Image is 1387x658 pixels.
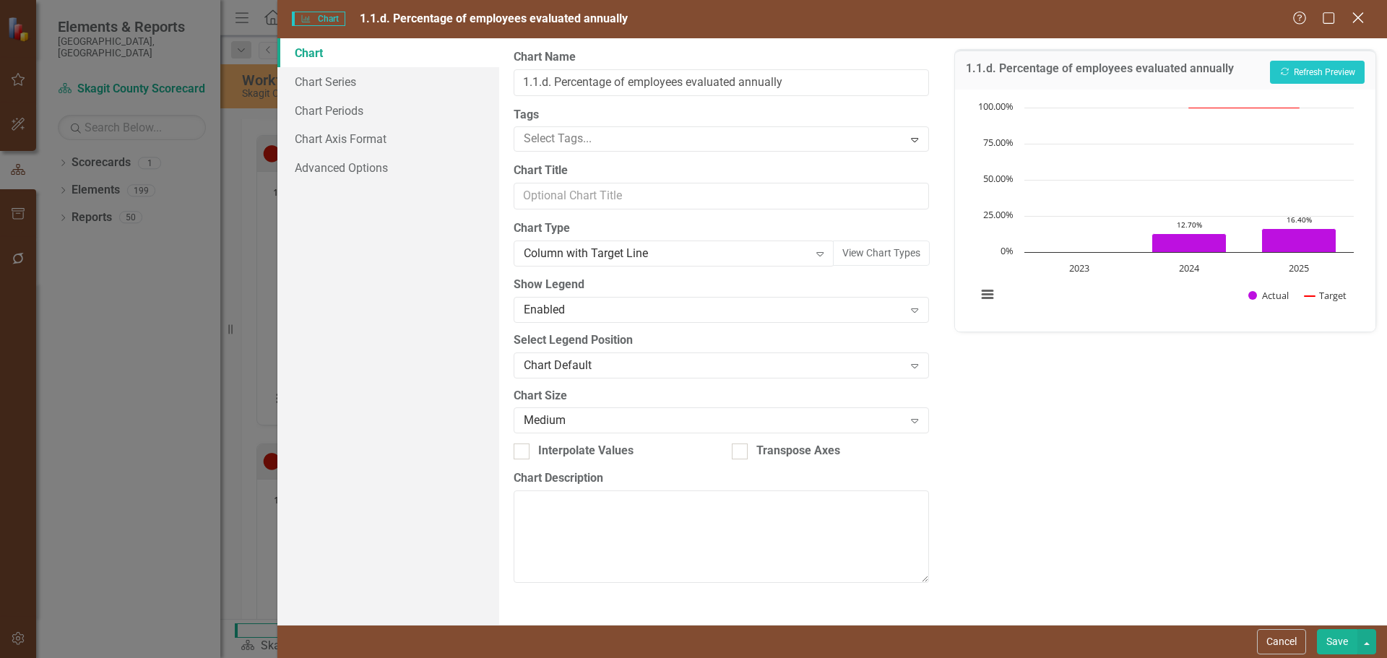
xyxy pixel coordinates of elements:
[977,285,998,305] button: View chart menu, Chart
[1069,261,1089,274] text: 2023
[983,136,1014,149] text: 75.00%
[524,301,903,318] div: Enabled
[969,100,1361,317] svg: Interactive chart
[514,388,928,404] label: Chart Size
[514,332,928,349] label: Select Legend Position
[514,183,928,209] input: Optional Chart Title
[1270,61,1365,84] button: Refresh Preview
[1287,215,1312,225] text: 16.40%
[833,241,930,266] button: View Chart Types
[524,357,903,373] div: Chart Default
[1001,244,1014,257] text: 0%
[277,153,499,182] a: Advanced Options
[277,96,499,125] a: Chart Periods
[514,49,928,66] label: Chart Name
[966,62,1234,79] h3: 1.1.d. Percentage of employees evaluated annually
[983,208,1014,221] text: 25.00%
[1177,220,1202,230] text: 12.70%
[277,124,499,153] a: Chart Axis Format
[978,100,1014,113] text: 100.00%
[1079,105,1302,111] g: Target, series 2 of 2. Line with 3 data points.
[1317,629,1357,654] button: Save
[524,246,808,262] div: Column with Target Line
[1151,233,1226,252] path: 2024, 12.7. Actual.
[1305,289,1347,302] button: Show Target
[1248,289,1289,302] button: Show Actual
[1079,228,1336,252] g: Actual, series 1 of 2. Bar series with 3 bars.
[756,443,840,459] div: Transpose Axes
[277,38,499,67] a: Chart
[514,107,928,124] label: Tags
[1289,261,1309,274] text: 2025
[1261,228,1336,252] path: 2025, 16.4. Actual.
[969,100,1361,317] div: Chart. Highcharts interactive chart.
[277,67,499,96] a: Chart Series
[514,220,928,237] label: Chart Type
[514,163,928,179] label: Chart Title
[983,172,1014,185] text: 50.00%
[514,470,928,487] label: Chart Description
[292,12,345,26] span: Chart
[1257,629,1306,654] button: Cancel
[514,277,928,293] label: Show Legend
[360,12,628,25] span: 1.1.d. Percentage of employees evaluated annually
[1179,261,1200,274] text: 2024
[524,412,903,429] div: Medium
[538,443,634,459] div: Interpolate Values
